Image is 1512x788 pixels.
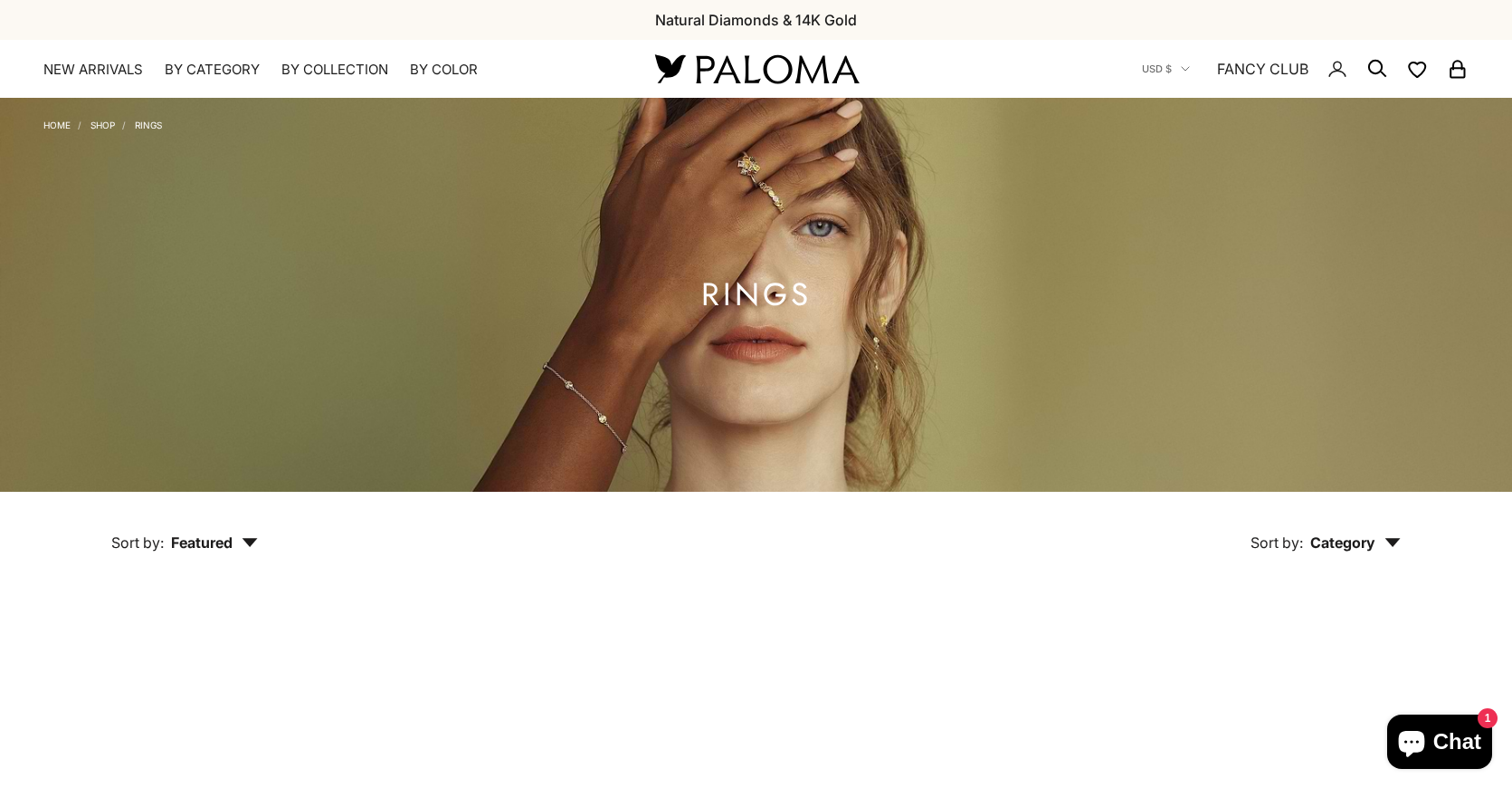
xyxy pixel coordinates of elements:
[43,61,612,79] nav: Primary navigation
[701,283,812,306] h1: Rings
[165,61,260,79] summary: By Category
[135,120,162,130] a: Rings
[1250,533,1303,552] span: Sort by:
[281,61,388,79] summary: By Collection
[43,116,162,130] nav: Breadcrumb
[1209,492,1442,568] button: Sort by: Category
[70,492,300,568] button: Sort by: Featured
[1217,57,1308,81] a: FANCY CLUB
[111,533,164,552] span: Sort by:
[1142,61,1190,77] button: USD $
[1382,715,1498,774] inbox-online-store-chat: Shopify online store chat
[1310,533,1401,552] span: Category
[171,533,258,552] span: Featured
[90,120,115,130] a: Shop
[1142,40,1469,98] nav: Secondary navigation
[410,61,478,79] summary: By Color
[655,8,857,32] p: Natural Diamonds & 14K Gold
[43,61,143,79] a: NEW ARRIVALS
[1142,61,1172,77] span: USD $
[43,120,71,130] a: Home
